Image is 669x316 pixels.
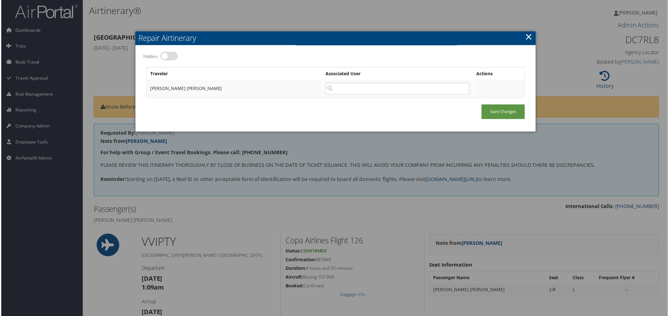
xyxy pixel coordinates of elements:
[150,86,222,92] span: [PERSON_NAME] [PERSON_NAME]
[474,68,525,80] th: Actions
[147,68,322,80] th: Traveler
[526,31,533,43] a: ×
[482,105,526,120] a: Save Changes
[135,31,537,45] h2: Repair Airtinerary
[323,68,473,80] th: Associated User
